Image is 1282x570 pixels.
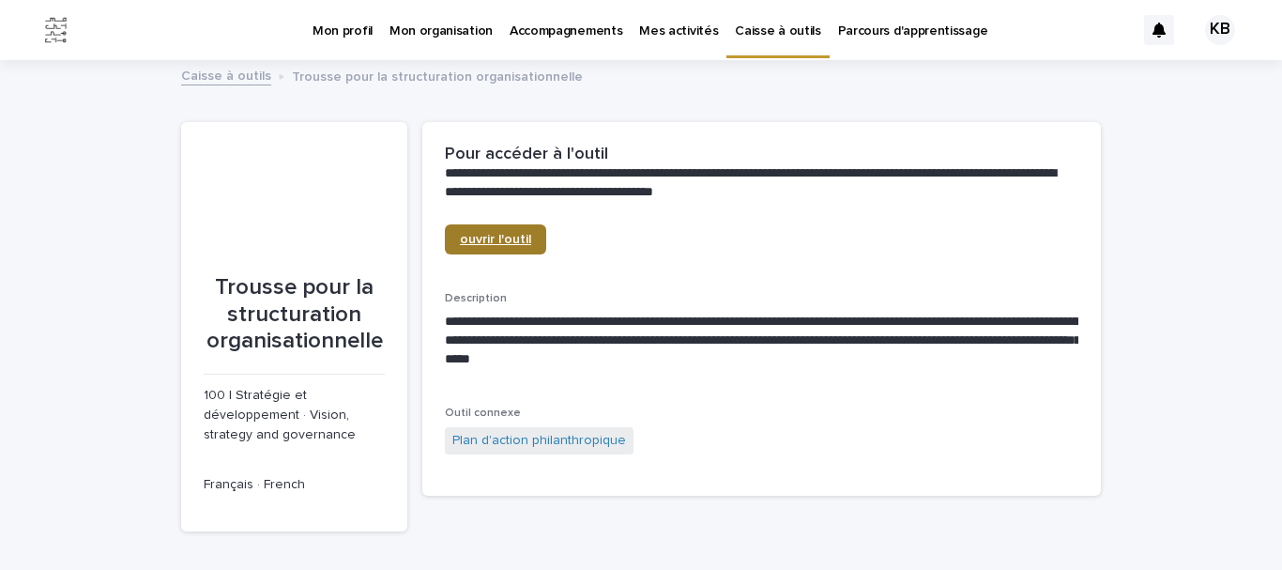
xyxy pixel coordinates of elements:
[445,293,507,304] span: Description
[460,233,531,246] span: ouvrir l'outil
[204,475,385,495] p: Français · French
[204,274,385,355] p: Trousse pour la structuration organisationnelle
[445,145,608,165] h2: Pour accéder à l'outil
[181,64,271,85] a: Caisse à outils
[38,11,75,49] img: Jx8JiDZqSLW7pnA6nIo1
[292,65,583,85] p: Trousse pour la structuration organisationnelle
[1205,15,1235,45] div: KB
[204,386,385,444] p: 100 | Stratégie et développement · Vision, strategy and governance
[445,408,521,419] span: Outil connexe
[445,224,546,254] a: ouvrir l'outil
[452,431,626,451] a: Plan d'action philanthropique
